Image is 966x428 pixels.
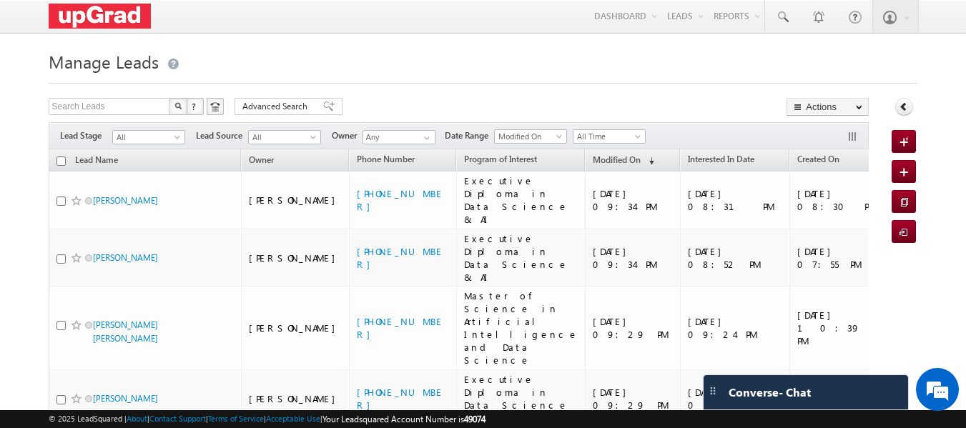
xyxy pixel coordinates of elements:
[790,151,847,170] a: Created On
[357,245,444,270] a: [PHONE_NUMBER]
[357,187,444,212] a: [PHONE_NUMBER]
[643,155,654,166] span: (sorted descending)
[249,252,342,264] div: [PERSON_NAME]
[593,187,674,213] div: [DATE] 09:34 PM
[112,130,185,144] a: All
[707,385,719,397] img: carter-drag
[93,319,158,344] a: [PERSON_NAME] [PERSON_NAME]
[242,100,312,113] span: Advanced Search
[249,131,317,144] span: All
[174,102,182,109] img: Search
[593,315,674,341] div: [DATE] 09:29 PM
[187,98,204,115] button: ?
[688,315,784,341] div: [DATE] 09:24 PM
[573,130,641,143] span: All Time
[797,154,839,164] span: Created On
[113,131,181,144] span: All
[350,151,422,170] a: Phone Number
[593,154,641,165] span: Modified On
[249,154,274,165] span: Owner
[322,414,486,424] span: Your Leadsquared Account Number is
[464,232,578,284] div: Executive Diploma in Data Science & AI
[249,194,342,206] div: [PERSON_NAME]
[196,129,248,142] span: Lead Source
[49,4,152,29] img: Custom Logo
[688,187,784,213] div: [DATE] 08:31 PM
[494,129,567,144] a: Modified On
[363,130,435,144] input: Type to Search
[192,100,198,112] span: ?
[93,195,158,206] a: [PERSON_NAME]
[729,386,811,399] span: Converse - Chat
[797,187,880,213] div: [DATE] 08:30 PM
[586,151,661,170] a: Modified On (sorted descending)
[266,414,320,423] a: Acceptable Use
[56,156,66,166] input: Check all records
[688,154,754,164] span: Interested In Date
[357,386,444,411] a: [PHONE_NUMBER]
[464,414,486,424] span: 49074
[416,131,434,145] a: Show All Items
[60,129,112,142] span: Lead Stage
[495,130,563,143] span: Modified On
[127,414,147,423] a: About
[573,129,646,144] a: All Time
[797,309,880,347] div: [DATE] 10:39 PM
[249,322,342,334] div: [PERSON_NAME]
[797,245,880,271] div: [DATE] 07:55 PM
[688,386,784,412] div: [DATE] 08:59 PM
[464,373,578,424] div: Executive Diploma in Data Science & AI
[787,98,869,116] button: Actions
[464,289,578,367] div: Master of Science in Artificial Intelligence and Data Science
[249,392,342,405] div: [PERSON_NAME]
[593,386,674,412] div: [DATE] 09:29 PM
[149,414,206,423] a: Contact Support
[445,129,494,142] span: Date Range
[49,50,159,73] span: Manage Leads
[457,151,544,170] a: Program of Interest
[464,174,578,226] div: Executive Diploma in Data Science & AI
[208,414,264,423] a: Terms of Service
[332,129,363,142] span: Owner
[93,252,158,263] a: [PERSON_NAME]
[688,245,784,271] div: [DATE] 08:52 PM
[68,152,125,171] a: Lead Name
[248,130,321,144] a: All
[357,154,415,164] span: Phone Number
[93,393,158,404] a: [PERSON_NAME]
[681,151,762,170] a: Interested In Date
[593,245,674,271] div: [DATE] 09:34 PM
[357,315,444,340] a: [PHONE_NUMBER]
[464,154,537,164] span: Program of Interest
[49,412,486,426] span: © 2025 LeadSquared | | | | |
